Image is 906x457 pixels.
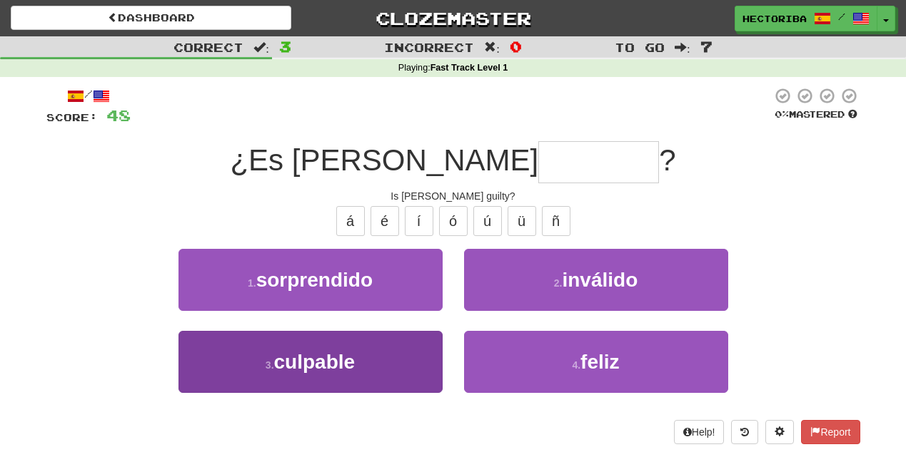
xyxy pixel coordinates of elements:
a: Dashboard [11,6,291,30]
span: culpable [274,351,356,373]
div: Is [PERSON_NAME] guilty? [46,189,860,203]
button: Round history (alt+y) [731,420,758,444]
span: 7 [700,38,713,55]
span: : [484,41,500,53]
button: ü [508,206,536,236]
div: Mastered [772,108,860,121]
span: Correct [173,40,243,54]
strong: Fast Track Level 1 [431,63,508,73]
span: ? [659,143,675,177]
span: sorprendido [256,269,373,291]
span: ¿Es [PERSON_NAME] [230,143,538,177]
button: 3.culpable [178,331,443,393]
button: é [371,206,399,236]
small: 3 . [266,359,274,371]
button: í [405,206,433,236]
span: feliz [580,351,619,373]
button: 1.sorprendido [178,249,443,311]
span: Score: [46,111,98,123]
button: 2.inválido [464,249,728,311]
small: 1 . [248,277,256,289]
button: á [336,206,365,236]
span: 0 % [775,108,789,120]
small: 2 . [554,277,563,289]
span: 0 [510,38,522,55]
span: : [675,41,690,53]
span: 48 [106,106,131,124]
span: inválido [562,269,638,291]
span: hectoriba [743,12,807,25]
span: Incorrect [384,40,474,54]
span: / [838,11,845,21]
span: To go [615,40,665,54]
button: Report [801,420,860,444]
button: Help! [674,420,725,444]
span: : [253,41,269,53]
div: / [46,87,131,105]
a: Clozemaster [313,6,593,31]
button: ú [473,206,502,236]
a: hectoriba / [735,6,877,31]
button: 4.feliz [464,331,728,393]
button: ñ [542,206,570,236]
small: 4 . [572,359,580,371]
span: 3 [279,38,291,55]
button: ó [439,206,468,236]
